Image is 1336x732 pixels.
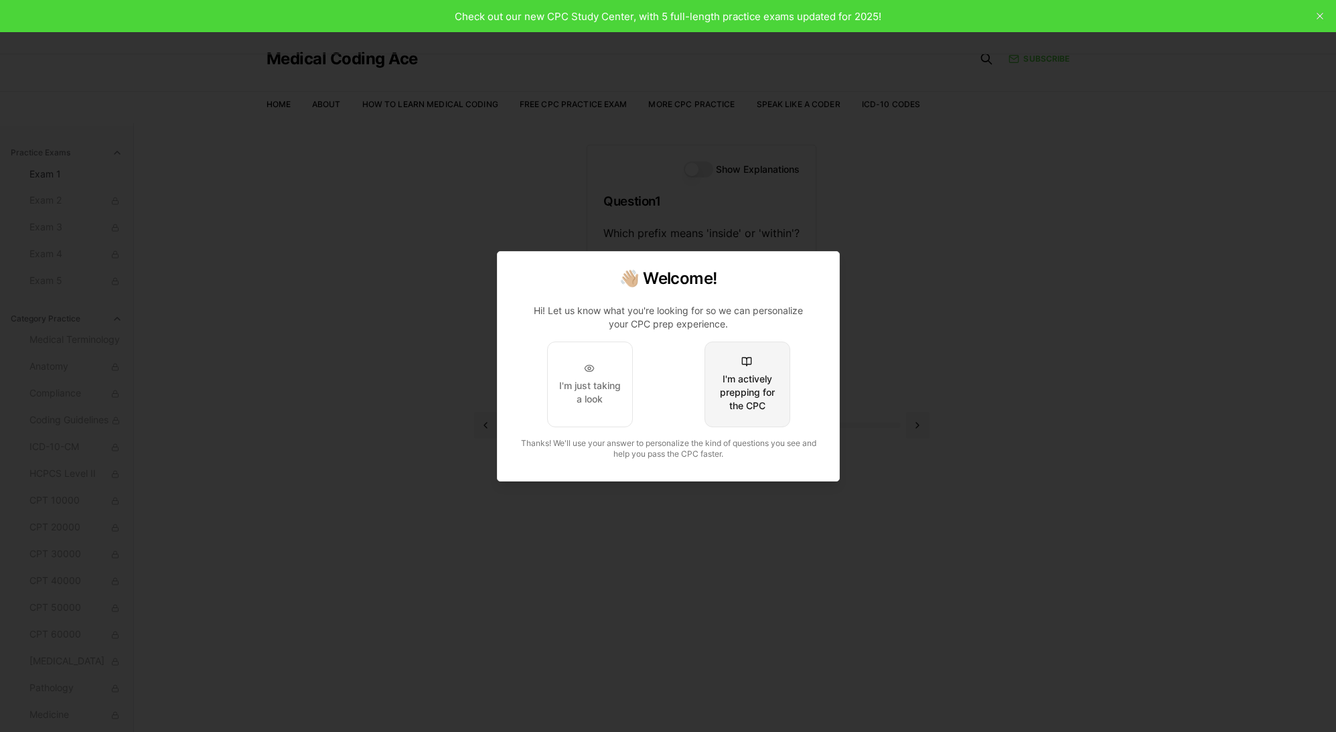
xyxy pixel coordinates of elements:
div: I'm actively prepping for the CPC [715,372,778,413]
p: Hi! Let us know what you're looking for so we can personalize your CPC prep experience. [524,304,812,331]
button: I'm actively prepping for the CPC [704,342,790,427]
button: I'm just taking a look [546,342,632,427]
span: Thanks! We'll use your answer to personalize the kind of questions you see and help you pass the ... [520,438,816,459]
div: I'm just taking a look [558,379,621,406]
h2: 👋🏼 Welcome! [514,268,823,289]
